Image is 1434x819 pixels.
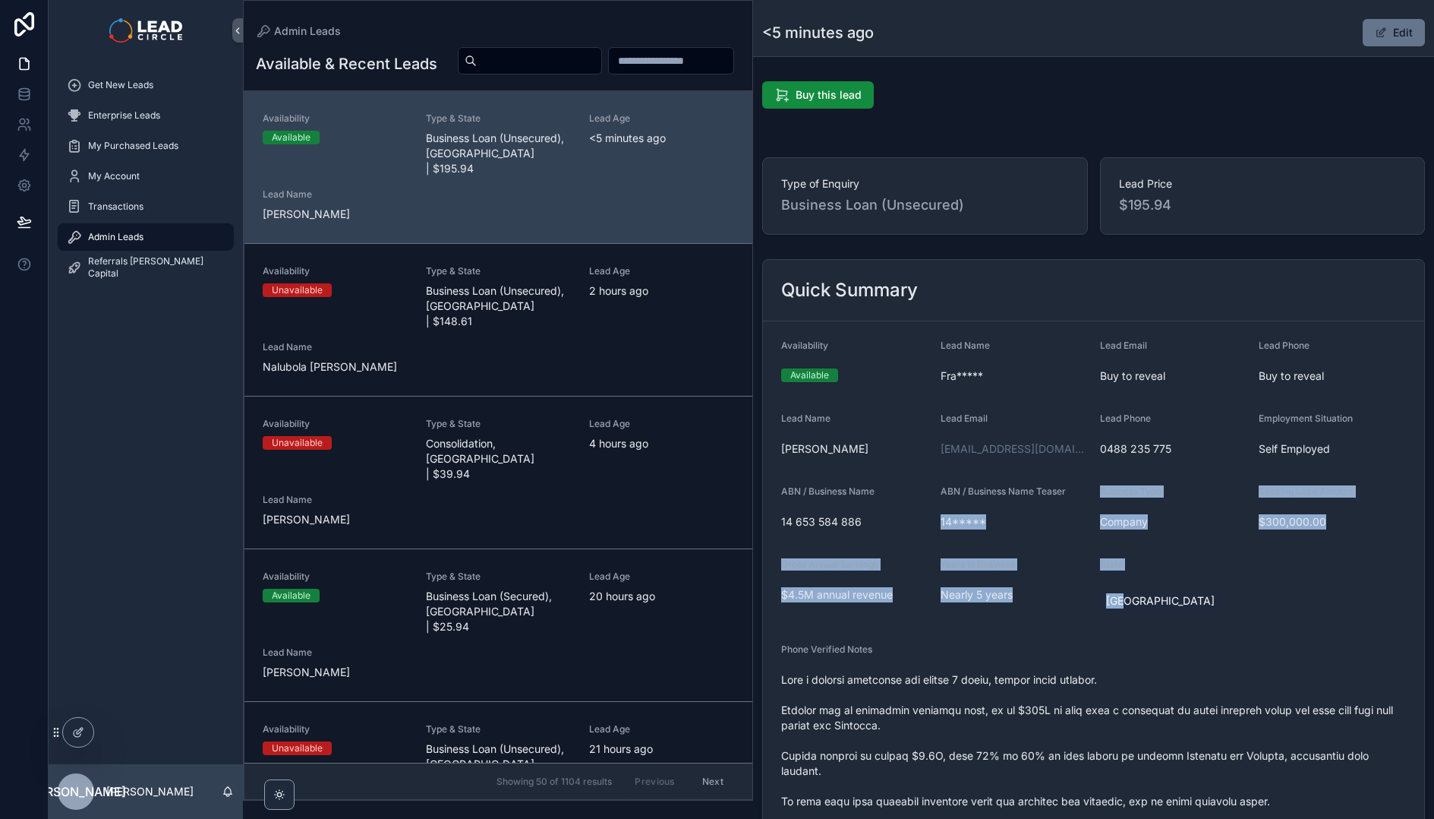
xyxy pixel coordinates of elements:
span: Buy to reveal [1100,368,1247,384]
span: 14 653 584 886 [781,514,928,530]
span: Gross Annual Earnings [781,558,878,570]
span: Availability [781,340,828,351]
div: Unavailable [272,283,323,297]
p: [PERSON_NAME] [106,784,194,799]
a: Admin Leads [256,24,341,39]
h1: Available & Recent Leads [256,53,437,74]
span: State [1100,558,1123,570]
a: My Purchased Leads [58,132,234,160]
span: Company [1100,514,1247,530]
span: Lead Email [941,413,988,424]
span: 2 hours ago [589,283,734,299]
span: Type & State [426,418,571,430]
span: Referrals [PERSON_NAME] Capital [88,255,219,280]
span: Business Loan (Unsecured), [GEOGRAPHIC_DATA] | $73.23 [426,742,571,787]
span: [PERSON_NAME] [781,441,928,457]
span: Lead Price [1119,176,1407,191]
span: Lead Age [589,418,734,430]
span: ABN / Business Name Teaser [941,485,1066,497]
span: Business Loan (Secured), [GEOGRAPHIC_DATA] | $25.94 [426,589,571,634]
span: $300,000.00 [1259,514,1406,530]
span: Enterprise Leads [88,109,160,122]
span: <5 minutes ago [589,131,734,146]
span: Availability [263,723,408,735]
span: Availability [263,265,408,277]
span: Transactions [88,201,143,213]
span: Lead Age [589,112,734,125]
span: 4 hours ago [589,436,734,451]
span: Lead Phone [1100,413,1151,424]
span: Consolidation, [GEOGRAPHIC_DATA] | $39.94 [426,436,571,482]
span: Lead Name [263,341,408,353]
span: ABN / Business Name [781,485,875,497]
span: Lead Age [589,571,734,583]
a: Get New Leads [58,71,234,99]
span: [PERSON_NAME] [263,207,408,222]
span: Employment Situation [1259,413,1353,424]
span: 21 hours ago [589,742,734,757]
span: Lead Name [263,647,408,659]
span: Availability [263,571,408,583]
span: Showing 50 of 1104 results [496,776,612,788]
span: $4.5M annual revenue [781,587,928,602]
a: AvailabilityAvailableType & StateBusiness Loan (Unsecured), [GEOGRAPHIC_DATA] | $195.94Lead Age<5... [244,91,752,243]
span: $195.94 [1119,194,1407,216]
span: Lead Name [263,494,408,506]
span: [PERSON_NAME] [263,512,408,527]
span: Business Type [1100,485,1161,497]
a: Enterprise Leads [58,102,234,129]
span: Type & State [426,112,571,125]
button: Edit [1363,19,1425,46]
a: My Account [58,163,234,190]
div: scrollable content [49,61,243,301]
span: Availability [263,112,408,125]
span: My Account [88,170,140,182]
span: Type & State [426,571,571,583]
span: Lead Age [589,723,734,735]
span: Lead Name [781,413,830,424]
span: Business Loan (Unsecured) [781,194,1069,216]
a: Referrals [PERSON_NAME] Capital [58,254,234,281]
a: AvailabilityUnavailableType & StateBusiness Loan (Unsecured), [GEOGRAPHIC_DATA] | $148.61Lead Age... [244,243,752,396]
span: Nearly 5 years [941,587,1088,602]
span: My Purchased Leads [88,140,178,152]
span: Type of Enquiry [781,176,1069,191]
div: Available [790,368,829,382]
span: Admin Leads [88,231,143,243]
span: Seeking Loan Amount [1259,485,1354,497]
button: Next [692,770,734,793]
a: AvailabilityUnavailableType & StateConsolidation, [GEOGRAPHIC_DATA] | $39.94Lead Age4 hours agoLe... [244,396,752,549]
button: Buy this lead [762,81,874,109]
span: 20 hours ago [589,589,734,604]
span: Admin Leads [274,24,341,39]
a: AvailabilityAvailableType & StateBusiness Loan (Secured), [GEOGRAPHIC_DATA] | $25.94Lead Age20 ho... [244,549,752,701]
span: Buy this lead [796,87,862,103]
span: Business Loan (Unsecured), [GEOGRAPHIC_DATA] | $148.61 [426,283,571,329]
span: Get New Leads [88,79,153,91]
span: Lead Name [263,188,408,201]
span: Lead Phone [1259,340,1310,351]
span: Buy to reveal [1259,368,1406,384]
img: App logo [109,18,181,43]
span: Lead Email [1100,340,1147,351]
span: [PERSON_NAME] [263,665,408,680]
span: Lead Age [589,265,734,277]
div: Unavailable [272,742,323,755]
div: Available [272,131,310,144]
span: 0488 235 775 [1100,441,1247,457]
a: [EMAIL_ADDRESS][DOMAIN_NAME] [941,441,1088,457]
span: Business Loan (Unsecured), [GEOGRAPHIC_DATA] | $195.94 [426,131,571,176]
span: Nalubola [PERSON_NAME] [263,359,408,375]
span: Type & State [426,265,571,277]
div: Unavailable [272,436,323,450]
a: Transactions [58,193,234,220]
span: Type & State [426,723,571,735]
span: [PERSON_NAME] [26,783,126,801]
a: Admin Leads [58,223,234,251]
span: Self Employed [1259,441,1406,457]
h2: Quick Summary [781,278,918,302]
span: Phone Verified Notes [781,643,872,655]
span: Availability [263,418,408,430]
span: [GEOGRAPHIC_DATA] [1106,593,1215,609]
span: Years In Business [941,558,1015,570]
